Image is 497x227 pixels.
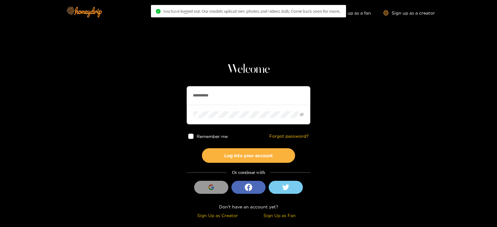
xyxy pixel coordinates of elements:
[187,62,310,77] h1: Welcome
[197,134,228,139] span: Remember me
[383,10,435,16] a: Sign up as a creator
[163,9,341,14] span: You have logged out. Our models upload new photos and videos daily. Come back soon for more..
[202,148,295,163] button: Log into your account
[250,212,309,219] div: Sign Up as Fan
[188,212,247,219] div: Sign Up as Creator
[269,134,309,139] a: Forgot password?
[156,9,161,14] span: check-circle
[187,203,310,210] div: Don't have an account yet?
[328,10,371,16] a: Sign up as a fan
[187,169,310,176] div: Or continue with
[300,113,304,117] span: eye-invisible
